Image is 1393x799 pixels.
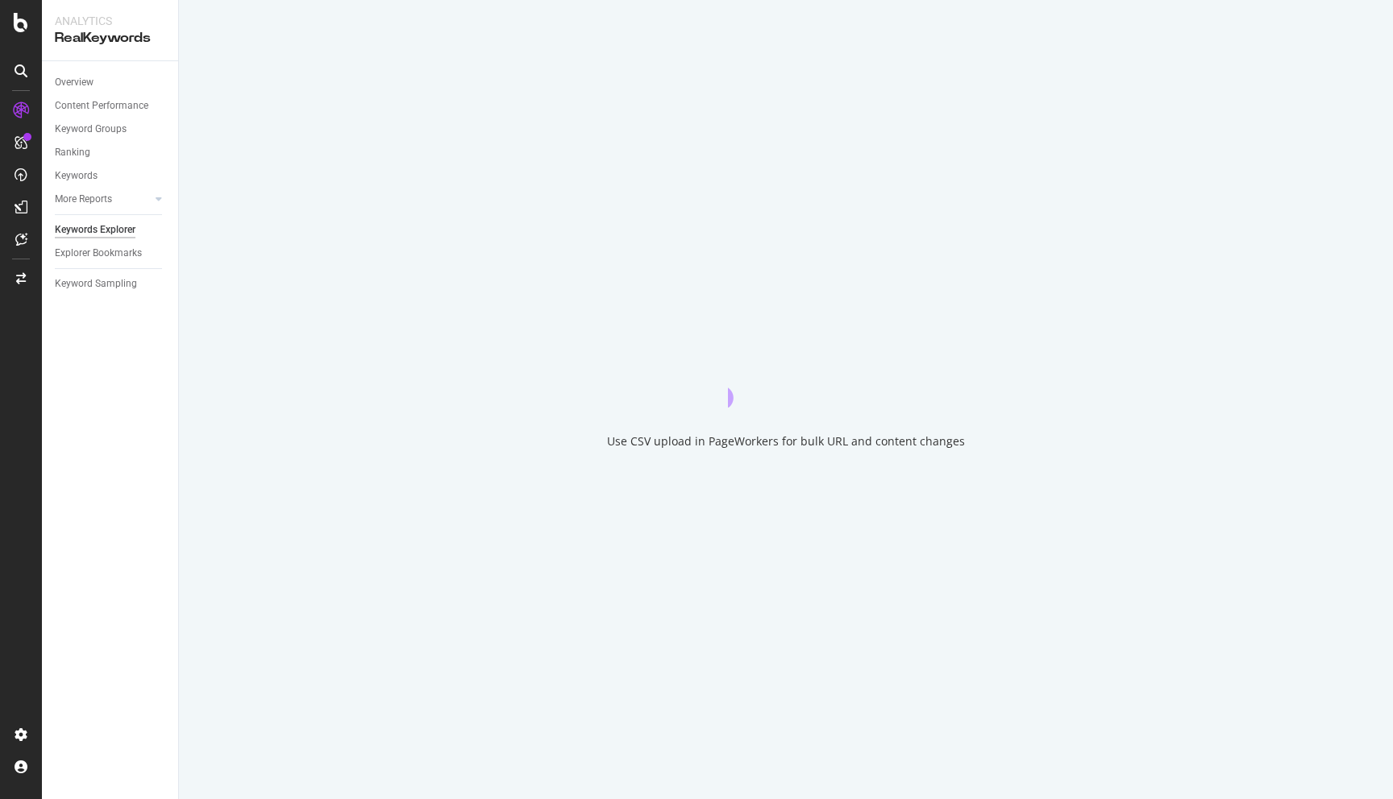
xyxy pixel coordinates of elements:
[55,97,167,114] a: Content Performance
[55,221,135,238] div: Keywords Explorer
[55,191,112,208] div: More Reports
[55,245,142,262] div: Explorer Bookmarks
[55,144,90,161] div: Ranking
[55,275,137,292] div: Keyword Sampling
[55,191,151,208] a: More Reports
[607,433,965,449] div: Use CSV upload in PageWorkers for bulk URL and content changes
[728,350,844,408] div: animation
[55,74,94,91] div: Overview
[55,168,167,184] a: Keywords
[55,74,167,91] a: Overview
[55,144,167,161] a: Ranking
[55,13,165,29] div: Analytics
[55,168,98,184] div: Keywords
[55,221,167,238] a: Keywords Explorer
[55,245,167,262] a: Explorer Bookmarks
[55,121,127,138] div: Keyword Groups
[55,275,167,292] a: Keyword Sampling
[55,121,167,138] a: Keyword Groups
[55,97,148,114] div: Content Performance
[55,29,165,48] div: RealKeywords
